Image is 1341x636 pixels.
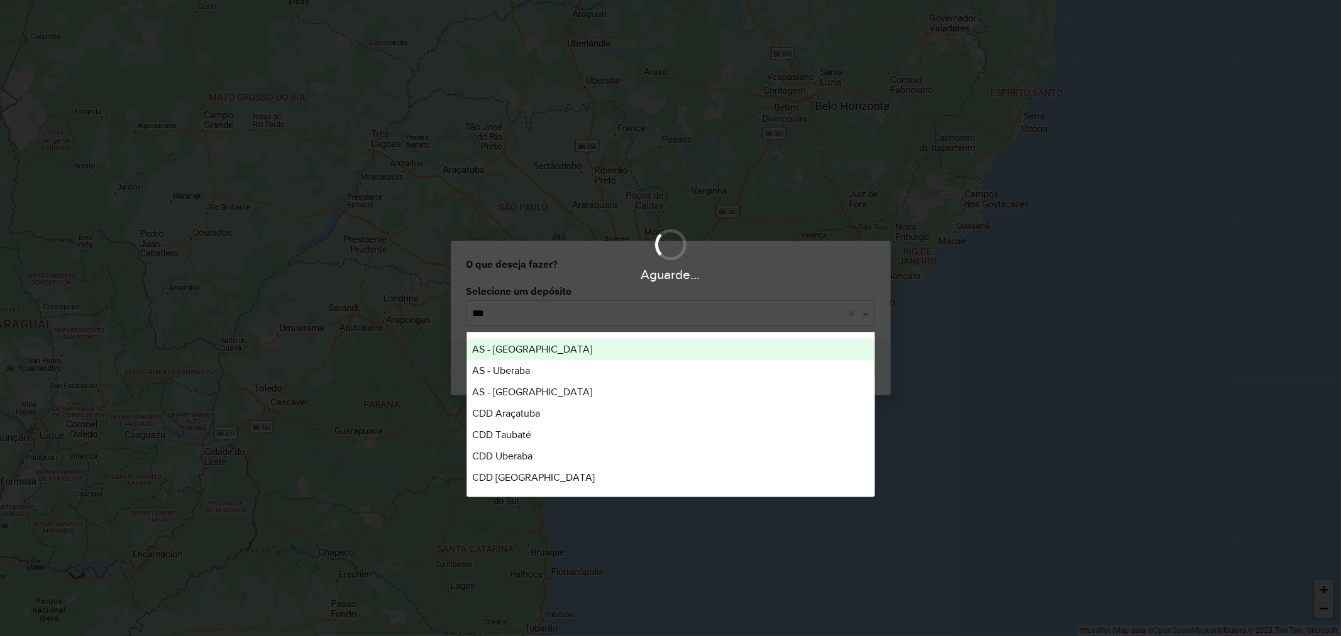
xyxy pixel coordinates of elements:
span: CDD [GEOGRAPHIC_DATA] [472,472,595,483]
ng-dropdown-panel: Options list [466,332,875,497]
span: AS - [GEOGRAPHIC_DATA] [472,344,592,354]
span: AS - [GEOGRAPHIC_DATA] [472,387,592,397]
span: CDD Uberaba [472,451,533,461]
span: CDD Taubaté [472,429,531,440]
span: AS - Uberaba [472,365,530,376]
span: CDD Araçatuba [472,408,540,419]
